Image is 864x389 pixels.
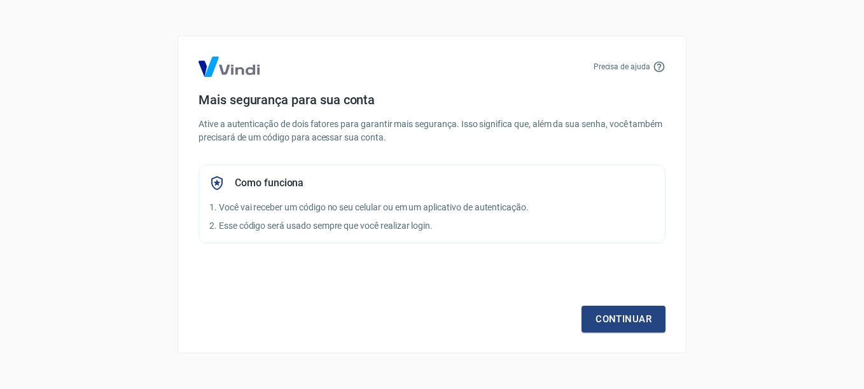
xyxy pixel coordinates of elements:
h4: Mais segurança para sua conta [199,92,665,107]
h5: Como funciona [235,177,303,189]
p: Precisa de ajuda [594,61,650,72]
a: Continuar [582,306,665,332]
p: 2. Esse código será usado sempre que você realizar login. [209,219,655,233]
p: Ative a autenticação de dois fatores para garantir mais segurança. Isso significa que, além da su... [199,118,665,144]
p: 1. Você vai receber um código no seu celular ou em um aplicativo de autenticação. [209,201,655,214]
img: Logo Vind [199,57,260,77]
